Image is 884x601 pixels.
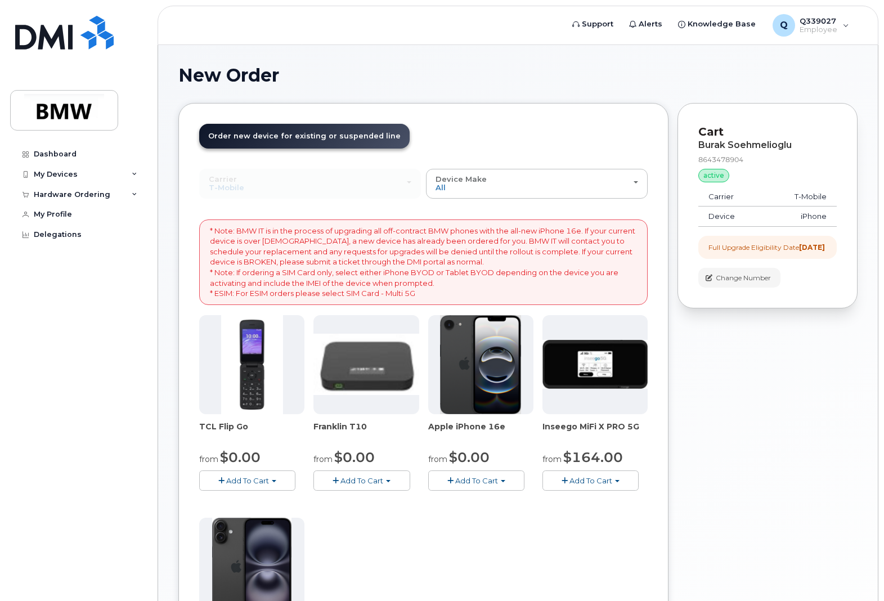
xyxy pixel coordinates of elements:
[563,449,623,465] span: $164.00
[210,226,637,299] p: * Note: BMW IT is in the process of upgrading all off-contract BMW phones with the all-new iPhone...
[835,552,876,593] iframe: Messenger Launcher
[208,132,401,140] span: Order new device for existing or suspended line
[698,268,780,288] button: Change Number
[698,124,837,140] p: Cart
[426,169,648,198] button: Device Make All
[542,470,639,490] button: Add To Cart
[313,421,419,443] div: Franklin T10
[542,340,648,389] img: cut_small_inseego_5G.jpg
[178,65,858,85] h1: New Order
[334,449,375,465] span: $0.00
[199,421,304,443] div: TCL Flip Go
[199,470,295,490] button: Add To Cart
[220,449,261,465] span: $0.00
[698,207,764,227] td: Device
[313,454,333,464] small: from
[436,183,446,192] span: All
[340,476,383,485] span: Add To Cart
[313,334,419,394] img: t10.jpg
[313,470,410,490] button: Add To Cart
[708,243,825,252] div: Full Upgrade Eligibility Date
[455,476,498,485] span: Add To Cart
[428,421,533,443] div: Apple iPhone 16e
[428,454,447,464] small: from
[199,454,218,464] small: from
[440,315,521,414] img: iphone16e.png
[542,421,648,443] div: Inseego MiFi X PRO 5G
[542,454,562,464] small: from
[698,169,729,182] div: active
[764,187,837,207] td: T-Mobile
[226,476,269,485] span: Add To Cart
[428,470,524,490] button: Add To Cart
[698,140,837,150] div: Burak Soehmelioglu
[449,449,490,465] span: $0.00
[569,476,612,485] span: Add To Cart
[221,315,283,414] img: TCL_FLIP_MODE.jpg
[764,207,837,227] td: iPhone
[716,273,771,283] span: Change Number
[436,174,487,183] span: Device Make
[698,187,764,207] td: Carrier
[799,243,825,252] strong: [DATE]
[698,155,837,164] div: 8643478904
